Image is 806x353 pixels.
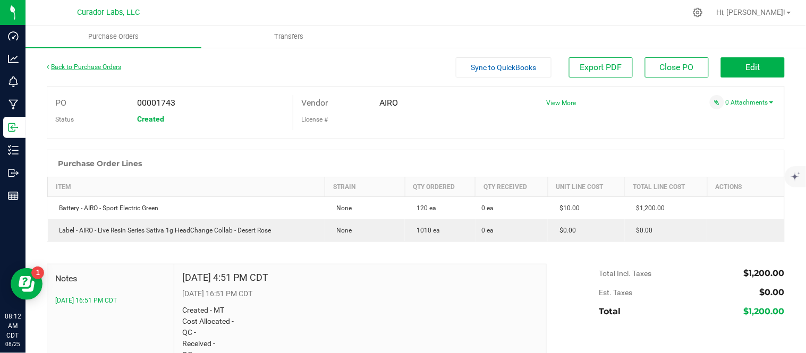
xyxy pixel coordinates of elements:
[8,145,19,156] inline-svg: Inventory
[55,272,166,285] span: Notes
[54,203,319,213] div: Battery - AIRO - Sport Electric Green
[48,177,325,197] th: Item
[301,111,328,127] label: License #
[301,95,328,111] label: Vendor
[631,204,665,212] span: $1,200.00
[691,7,705,18] div: Manage settings
[5,312,21,340] p: 08:12 AM CDT
[332,204,352,212] span: None
[744,268,785,278] span: $1,200.00
[599,269,652,278] span: Total Incl. Taxes
[471,63,537,72] span: Sync to QuickBooks
[26,25,201,48] a: Purchase Orders
[8,31,19,41] inline-svg: Dashboard
[58,159,142,168] h1: Purchase Order Lines
[547,99,576,107] a: View More
[54,226,319,235] div: Label - AIRO - Live Resin Series Sativa 1g HeadChange Collab - Desert Rose
[411,204,436,212] span: 120 ea
[746,62,760,72] span: Edit
[31,266,44,279] iframe: Resource center unread badge
[707,177,784,197] th: Actions
[569,57,633,78] button: Export PDF
[8,99,19,110] inline-svg: Manufacturing
[74,32,153,41] span: Purchase Orders
[580,62,622,72] span: Export PDF
[599,288,633,297] span: Est. Taxes
[201,25,377,48] a: Transfers
[660,62,694,72] span: Close PO
[760,287,785,297] span: $0.00
[332,227,352,234] span: None
[726,99,774,106] a: 0 Attachments
[260,32,318,41] span: Transfers
[554,204,580,212] span: $10.00
[645,57,709,78] button: Close PO
[182,288,538,299] p: [DATE] 16:51 PM CDT
[8,168,19,178] inline-svg: Outbound
[554,227,576,234] span: $0.00
[411,227,440,234] span: 1010 ea
[476,177,548,197] th: Qty Received
[55,296,117,305] button: [DATE] 16:51 PM CDT
[8,122,19,133] inline-svg: Inbound
[599,306,621,316] span: Total
[5,340,21,348] p: 08/25
[182,272,268,283] h4: [DATE] 4:51 PM CDT
[11,268,43,300] iframe: Resource center
[717,8,786,16] span: Hi, [PERSON_NAME]!
[721,57,785,78] button: Edit
[55,111,74,127] label: Status
[625,177,708,197] th: Total Line Cost
[77,8,140,17] span: Curador Labs, LLC
[631,227,653,234] span: $0.00
[548,177,625,197] th: Unit Line Cost
[55,95,66,111] label: PO
[744,306,785,316] span: $1,200.00
[482,203,494,213] span: 0 ea
[8,54,19,64] inline-svg: Analytics
[710,95,724,109] span: Attach a document
[137,115,164,123] span: Created
[456,57,552,78] button: Sync to QuickBooks
[8,76,19,87] inline-svg: Monitoring
[482,226,494,235] span: 0 ea
[8,191,19,201] inline-svg: Reports
[379,98,398,108] span: AIRO
[47,63,121,71] a: Back to Purchase Orders
[137,98,175,108] span: 00001743
[405,177,476,197] th: Qty Ordered
[325,177,405,197] th: Strain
